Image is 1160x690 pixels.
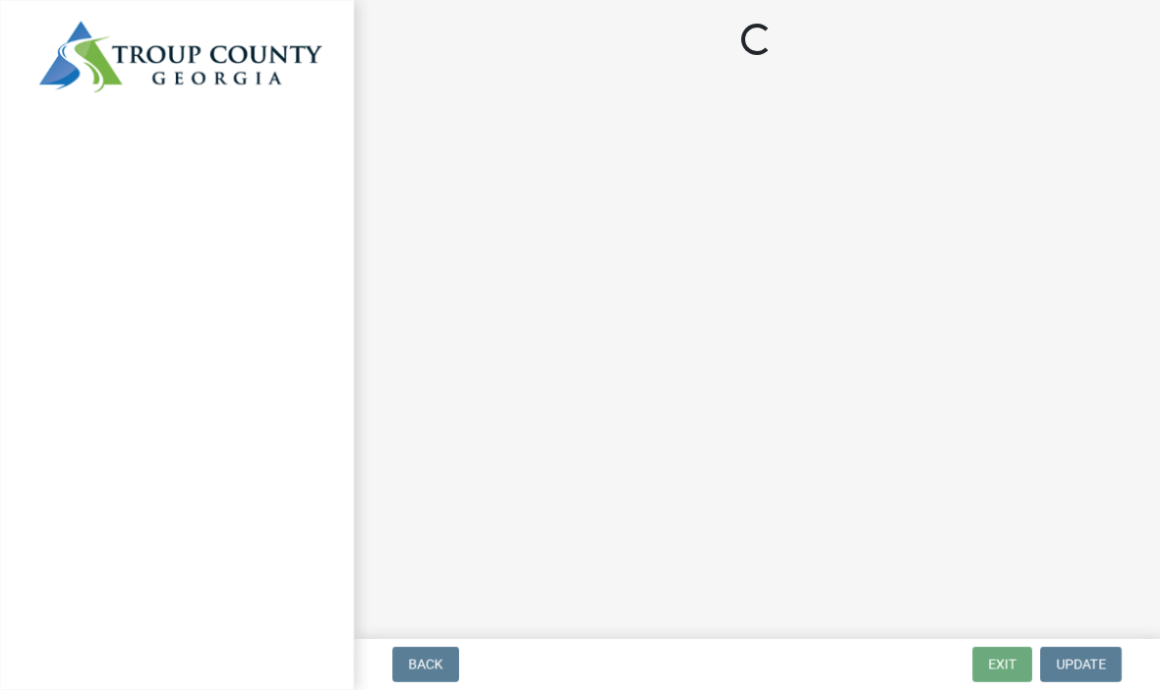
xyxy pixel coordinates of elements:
[39,21,322,92] img: Troup County, Georgia
[1040,647,1122,682] button: Update
[408,657,443,672] span: Back
[1056,657,1106,672] span: Update
[392,647,459,682] button: Back
[972,647,1032,682] button: Exit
